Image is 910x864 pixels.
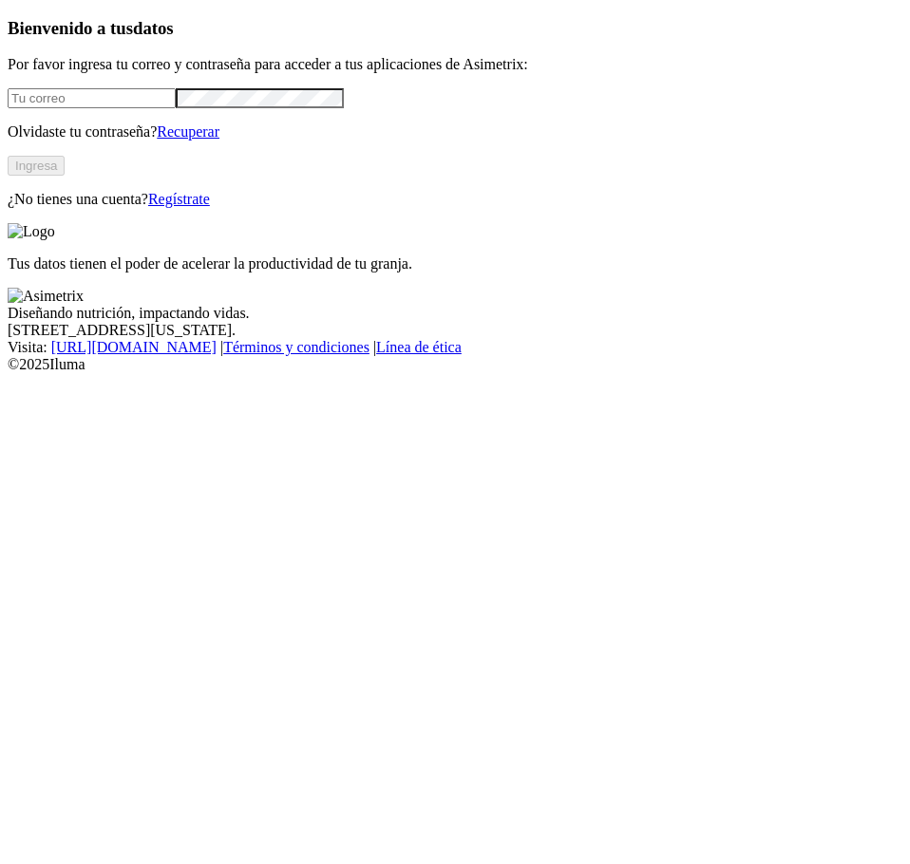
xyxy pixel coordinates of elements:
[8,223,55,240] img: Logo
[157,123,219,140] a: Recuperar
[8,191,902,208] p: ¿No tienes una cuenta?
[8,288,84,305] img: Asimetrix
[8,305,902,322] div: Diseñando nutrición, impactando vidas.
[376,339,462,355] a: Línea de ética
[8,18,902,39] h3: Bienvenido a tus
[8,339,902,356] div: Visita : | |
[8,88,176,108] input: Tu correo
[8,255,902,272] p: Tus datos tienen el poder de acelerar la productividad de tu granja.
[8,322,902,339] div: [STREET_ADDRESS][US_STATE].
[223,339,370,355] a: Términos y condiciones
[148,191,210,207] a: Regístrate
[51,339,217,355] a: [URL][DOMAIN_NAME]
[8,123,902,141] p: Olvidaste tu contraseña?
[133,18,174,38] span: datos
[8,156,65,176] button: Ingresa
[8,356,902,373] div: © 2025 Iluma
[8,56,902,73] p: Por favor ingresa tu correo y contraseña para acceder a tus aplicaciones de Asimetrix:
